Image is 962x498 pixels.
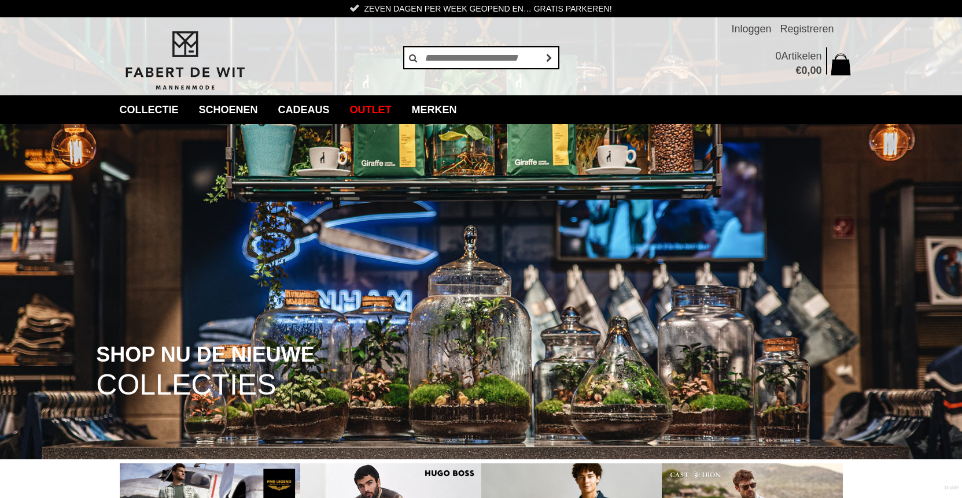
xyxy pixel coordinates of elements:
a: Merken [403,95,466,124]
span: 0 [775,50,781,62]
a: Inloggen [731,17,771,40]
span: 0 [801,65,807,76]
span: 00 [810,65,821,76]
span: , [807,65,810,76]
span: € [795,65,801,76]
a: Registreren [780,17,834,40]
a: Divide [945,481,959,495]
span: COLLECTIES [96,370,276,400]
a: Cadeaus [270,95,338,124]
span: Artikelen [781,50,821,62]
a: Schoenen [190,95,267,124]
span: SHOP NU DE NIEUWE [96,344,314,366]
img: Fabert de Wit [120,29,250,92]
a: collectie [111,95,187,124]
a: Outlet [341,95,400,124]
